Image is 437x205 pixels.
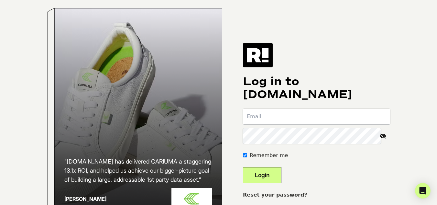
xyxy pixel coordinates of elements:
[250,152,288,159] label: Remember me
[64,157,212,184] h2: “[DOMAIN_NAME] has delivered CARIUMA a staggering 13.1x ROI, and helped us achieve our bigger-pic...
[415,183,431,199] div: Open Intercom Messenger
[64,196,106,202] strong: [PERSON_NAME]
[243,109,390,124] input: Email
[243,43,273,67] img: Retention.com
[243,167,281,183] button: Login
[243,75,390,101] h1: Log in to [DOMAIN_NAME]
[243,192,307,198] a: Reset your password?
